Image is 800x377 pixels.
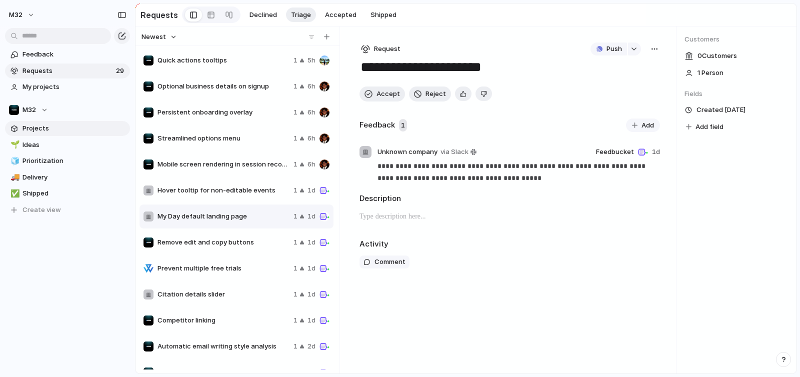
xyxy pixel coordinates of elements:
[9,156,19,166] button: 🧊
[10,139,17,150] div: 🌱
[697,51,737,61] span: 0 Customer s
[4,7,40,23] button: m32
[374,257,405,267] span: Comment
[9,188,19,198] button: ✅
[293,315,297,325] span: 1
[22,66,113,76] span: Requests
[596,147,634,157] span: Feedbucket
[399,119,407,132] span: 1
[157,315,289,325] span: Competitor linking
[293,55,297,65] span: 1
[140,30,178,43] button: Newest
[116,66,126,76] span: 29
[9,140,19,150] button: 🌱
[307,55,315,65] span: 5h
[157,55,289,65] span: Quick actions tooltips
[365,7,401,22] button: Shipped
[5,153,130,168] a: 🧊Prioritization
[359,255,409,268] button: Comment
[307,211,315,221] span: 1d
[307,289,315,299] span: 1d
[141,32,166,42] span: Newest
[325,10,356,20] span: Accepted
[140,9,178,21] h2: Requests
[641,120,654,130] span: Add
[359,193,660,204] h2: Description
[307,185,315,195] span: 1d
[157,341,289,351] span: Automatic email writing style analysis
[22,82,126,92] span: My projects
[10,188,17,199] div: ✅
[22,205,61,215] span: Create view
[157,159,289,169] span: Mobile screen rendering in session recordings
[22,49,126,59] span: Feedback
[359,42,402,55] button: Request
[359,119,395,131] h2: Feedback
[9,172,19,182] button: 🚚
[293,263,297,273] span: 1
[157,107,289,117] span: Persistent onboarding overlay
[370,10,396,20] span: Shipped
[695,122,723,132] span: Add field
[5,63,130,78] a: Requests29
[374,44,400,54] span: Request
[22,188,126,198] span: Shipped
[626,118,660,132] button: Add
[652,147,660,157] span: 1d
[590,42,627,55] button: Push
[157,289,289,299] span: Citation details slider
[5,121,130,136] a: Projects
[293,289,297,299] span: 1
[684,89,788,99] span: Fields
[307,81,315,91] span: 6h
[5,170,130,185] a: 🚚Delivery
[293,159,297,169] span: 1
[22,105,36,115] span: M32
[425,89,446,99] span: Reject
[307,159,315,169] span: 6h
[684,120,725,133] button: Add field
[377,147,437,157] span: Unknown company
[157,237,289,247] span: Remove edit and copy buttons
[376,89,400,99] span: Accept
[5,47,130,62] a: Feedback
[293,185,297,195] span: 1
[307,237,315,247] span: 1d
[22,156,126,166] span: Prioritization
[157,211,289,221] span: My Day default landing page
[286,7,316,22] button: Triage
[307,107,315,117] span: 6h
[307,263,315,273] span: 1d
[409,86,451,101] button: Reject
[696,105,745,115] span: Created [DATE]
[5,186,130,201] a: ✅Shipped
[5,202,130,217] button: Create view
[359,86,405,101] button: Accept
[249,10,277,20] span: Declined
[291,10,311,20] span: Triage
[244,7,282,22] button: Declined
[438,146,478,158] a: via Slack
[157,263,289,273] span: Prevent multiple free trials
[320,7,361,22] button: Accepted
[9,10,22,20] span: m32
[157,81,289,91] span: Optional business details on signup
[293,237,297,247] span: 1
[22,172,126,182] span: Delivery
[307,133,315,143] span: 6h
[157,133,289,143] span: Streamlined options menu
[293,107,297,117] span: 1
[697,68,723,78] span: 1 Person
[5,79,130,94] a: My projects
[307,315,315,325] span: 1d
[606,44,622,54] span: Push
[22,140,126,150] span: Ideas
[440,147,468,157] span: via Slack
[5,137,130,152] a: 🌱Ideas
[293,341,297,351] span: 1
[22,123,126,133] span: Projects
